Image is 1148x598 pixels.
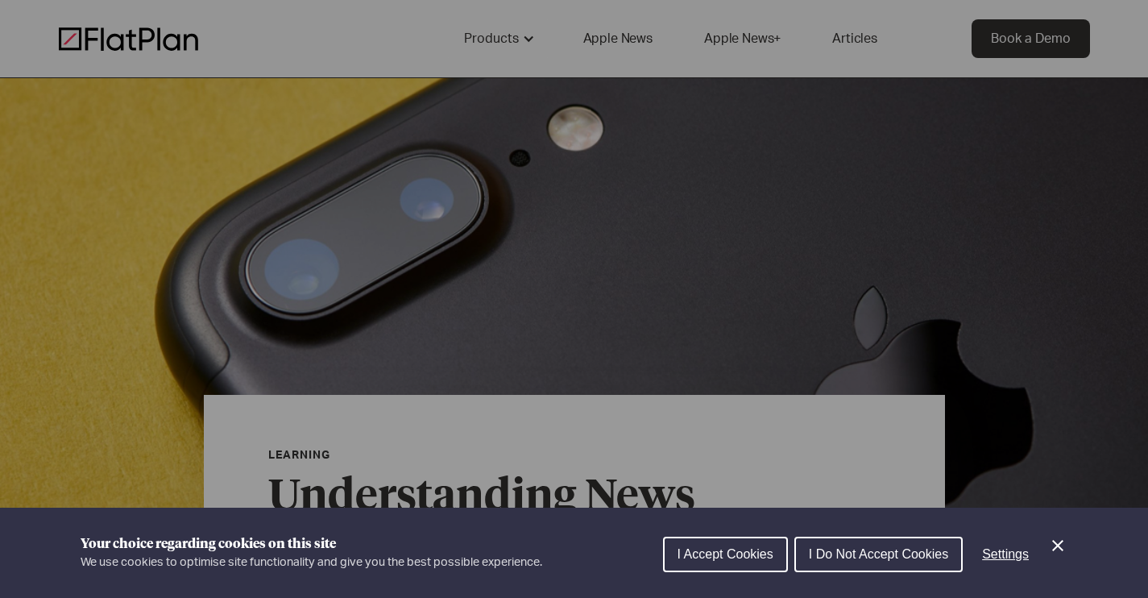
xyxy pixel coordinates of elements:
span: I Do Not Accept Cookies [809,547,948,561]
h1: Your choice regarding cookies on this site [81,534,542,554]
p: We use cookies to optimise site functionality and give you the best possible experience. [81,554,542,571]
span: Settings [982,547,1029,561]
button: Close Cookie Control [1048,536,1067,555]
button: Settings [969,538,1042,571]
span: I Accept Cookies [678,547,773,561]
button: I Do Not Accept Cookies [794,537,963,572]
button: I Accept Cookies [663,537,788,572]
